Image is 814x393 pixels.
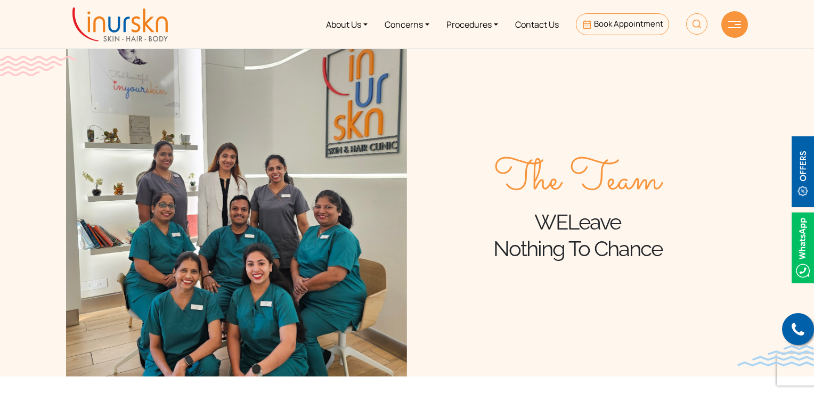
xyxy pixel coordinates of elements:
[728,21,741,28] img: hamLine.svg
[72,7,168,42] img: inurskn-logo
[407,209,748,235] div: WE Leave
[576,13,669,35] a: Book Appointment
[792,212,814,283] img: Whatsappicon
[318,4,376,44] a: About Us
[407,235,748,262] div: Nothing To Chance
[66,43,407,376] img: about-the-team-img
[438,4,507,44] a: Procedures
[376,4,438,44] a: Concerns
[686,13,707,35] img: HeaderSearch
[494,157,661,204] span: The Team
[737,345,814,366] img: bluewave
[507,4,567,44] a: Contact Us
[792,241,814,253] a: Whatsappicon
[594,18,663,29] span: Book Appointment
[792,136,814,207] img: offerBt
